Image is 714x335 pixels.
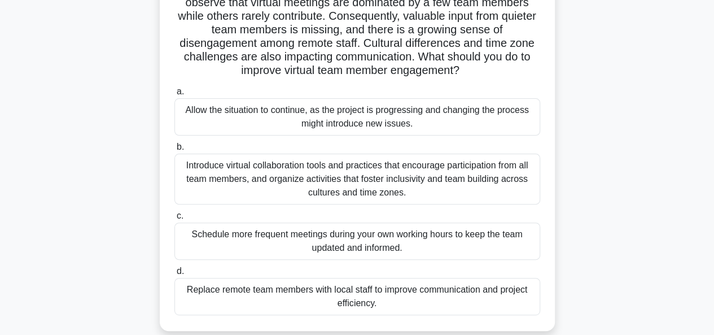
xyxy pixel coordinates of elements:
div: Replace remote team members with local staff to improve communication and project efficiency. [174,278,540,315]
div: Allow the situation to continue, as the project is progressing and changing the process might int... [174,98,540,136]
span: b. [177,142,184,151]
span: a. [177,86,184,96]
span: c. [177,211,183,220]
span: d. [177,266,184,276]
div: Introduce virtual collaboration tools and practices that encourage participation from all team me... [174,154,540,205]
div: Schedule more frequent meetings during your own working hours to keep the team updated and informed. [174,223,540,260]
